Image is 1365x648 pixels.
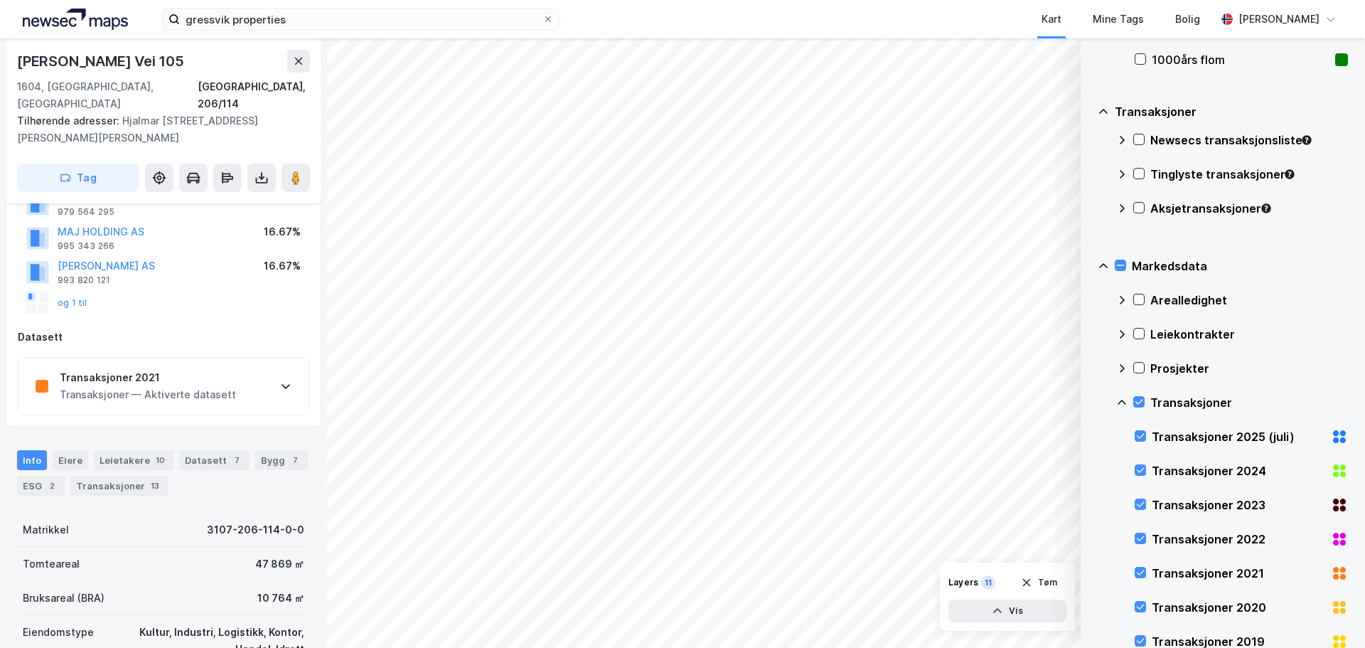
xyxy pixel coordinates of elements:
input: Søk på adresse, matrikkel, gårdeiere, leietakere eller personer [180,9,542,30]
div: 10 [153,453,168,467]
div: Eiere [53,450,88,470]
div: Transaksjoner 2025 (juli) [1152,428,1325,445]
div: Datasett [18,329,309,346]
button: Vis [948,600,1066,622]
div: 16.67% [264,223,301,240]
div: Tooltip anchor [1283,168,1296,181]
div: [PERSON_NAME] [1238,11,1319,28]
div: 7 [288,453,302,467]
div: 1604, [GEOGRAPHIC_DATA], [GEOGRAPHIC_DATA] [17,78,198,112]
div: Tinglyste transaksjoner [1150,166,1348,183]
div: Kart [1042,11,1061,28]
div: Arealledighet [1150,292,1348,309]
div: Tomteareal [23,556,80,573]
div: 16.67% [264,257,301,275]
button: Tag [17,164,139,192]
div: Leiekontrakter [1150,326,1348,343]
div: Transaksjoner 2021 [1152,565,1325,582]
div: ESG [17,476,65,496]
div: Transaksjoner 2020 [1152,599,1325,616]
div: Transaksjoner — Aktiverte datasett [60,386,236,403]
div: Hjalmar [STREET_ADDRESS][PERSON_NAME][PERSON_NAME] [17,112,299,147]
div: Transaksjoner [70,476,168,496]
div: Transaksjoner 2023 [1152,496,1325,514]
div: Mine Tags [1093,11,1144,28]
div: 1000års flom [1152,51,1329,68]
div: 993 820 121 [58,275,110,286]
img: logo.a4113a55bc3d86da70a041830d287a7e.svg [23,9,128,30]
span: Tilhørende adresser: [17,115,122,127]
div: Bygg [255,450,308,470]
button: Tøm [1012,571,1066,594]
div: 995 343 266 [58,240,114,252]
div: 11 [981,575,995,590]
div: 10 764 ㎡ [257,590,304,607]
div: Tooltip anchor [1260,202,1273,215]
div: Aksjetransaksjoner [1150,200,1348,217]
div: Matrikkel [23,521,69,538]
div: [GEOGRAPHIC_DATA], 206/114 [198,78,310,112]
div: 979 564 295 [58,206,114,218]
div: Datasett [179,450,250,470]
div: Prosjekter [1150,360,1348,377]
div: 2 [45,479,59,493]
div: Info [17,450,47,470]
div: Transaksjoner [1150,394,1348,411]
div: 3107-206-114-0-0 [207,521,304,538]
div: Eiendomstype [23,624,94,641]
div: Newsecs transaksjonsliste [1150,132,1348,149]
div: [PERSON_NAME] Vei 105 [17,50,187,73]
div: Transaksjoner 2024 [1152,462,1325,479]
div: 13 [148,479,162,493]
div: Bruksareal (BRA) [23,590,105,607]
div: Bolig [1175,11,1200,28]
div: 47 869 ㎡ [255,556,304,573]
div: Transaksjoner [1115,103,1348,120]
div: Markedsdata [1132,257,1348,275]
div: 7 [230,453,244,467]
div: Leietakere [94,450,173,470]
div: Layers [948,577,978,588]
div: Tooltip anchor [1300,134,1313,147]
div: Transaksjoner 2022 [1152,531,1325,548]
iframe: Chat Widget [1294,580,1365,648]
div: Transaksjoner 2021 [60,369,236,386]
